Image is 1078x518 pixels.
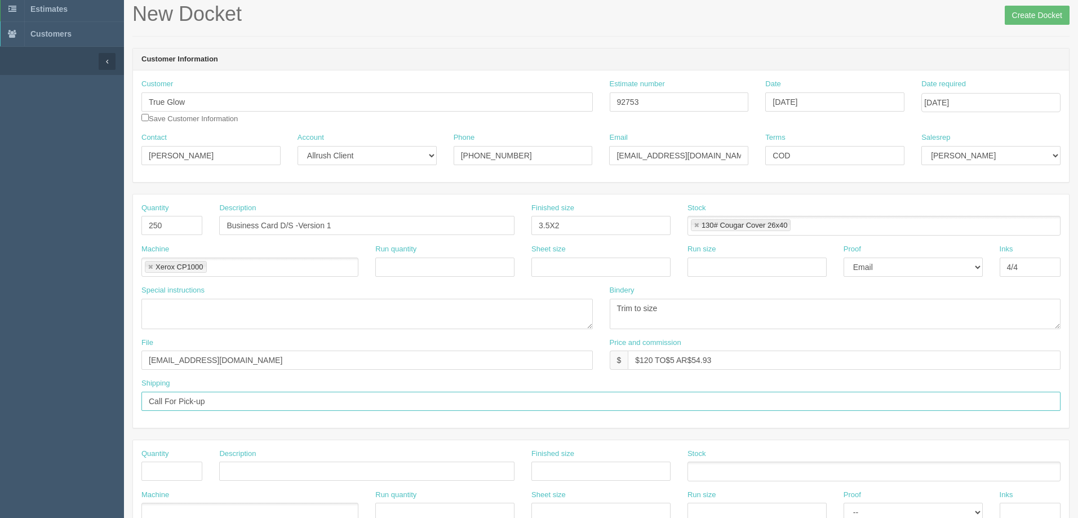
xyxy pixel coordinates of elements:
label: Finished size [531,203,574,214]
label: Contact [141,132,167,143]
label: Email [609,132,628,143]
div: 130# Cougar Cover 26x40 [702,222,788,229]
label: Quantity [141,203,168,214]
label: Phone [454,132,475,143]
label: Special instructions [141,285,205,296]
label: Customer [141,79,173,90]
label: Description [219,449,256,459]
label: Quantity [141,449,168,459]
label: File [141,338,153,348]
label: Finished size [531,449,574,459]
span: Customers [30,29,72,38]
label: Inks [1000,244,1013,255]
label: Description [219,203,256,214]
label: Machine [141,244,169,255]
label: Proof [844,490,861,501]
input: Create Docket [1005,6,1070,25]
label: Stock [687,449,706,459]
label: Salesrep [921,132,950,143]
input: Enter customer name [141,92,593,112]
label: Run size [687,490,716,501]
header: Customer Information [133,48,1069,71]
label: Proof [844,244,861,255]
span: Estimates [30,5,68,14]
label: Machine [141,490,169,501]
label: Inks [1000,490,1013,501]
div: Save Customer Information [141,79,593,124]
div: $ [610,351,628,370]
label: Price and commission [610,338,681,348]
label: Estimate number [610,79,665,90]
label: Sheet size [531,244,566,255]
label: Date required [921,79,966,90]
label: Date [765,79,780,90]
div: Xerox CP1000 [156,263,203,271]
label: Run size [687,244,716,255]
label: Account [298,132,324,143]
label: Terms [765,132,785,143]
label: Sheet size [531,490,566,501]
label: Bindery [610,285,635,296]
label: Shipping [141,378,170,389]
label: Stock [687,203,706,214]
h1: New Docket [132,3,1070,25]
label: Run quantity [375,490,416,501]
label: Run quantity [375,244,416,255]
